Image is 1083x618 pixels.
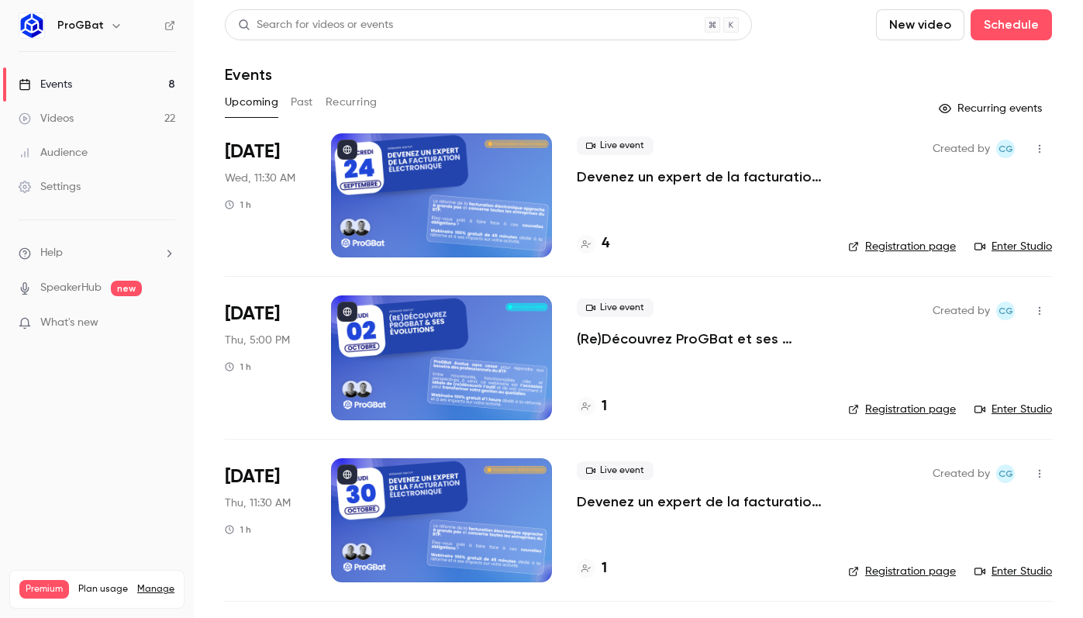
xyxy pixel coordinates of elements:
span: Live event [577,461,654,480]
a: 1 [577,558,607,579]
h6: ProGBat [57,18,104,33]
a: Registration page [848,239,956,254]
div: Oct 2 Thu, 5:00 PM (Europe/Paris) [225,295,306,419]
li: help-dropdown-opener [19,245,175,261]
img: ProGBat [19,13,44,38]
div: Sep 24 Wed, 11:30 AM (Europe/Paris) [225,133,306,257]
iframe: Noticeable Trigger [157,316,175,330]
button: Past [291,90,313,115]
span: Charles Gallard [996,302,1015,320]
span: new [111,281,142,296]
span: [DATE] [225,464,280,489]
span: What's new [40,315,98,331]
a: Enter Studio [974,239,1052,254]
a: SpeakerHub [40,280,102,296]
div: Audience [19,145,88,161]
span: Charles Gallard [996,140,1015,158]
div: Events [19,77,72,92]
span: Thu, 5:00 PM [225,333,290,348]
a: Registration page [848,564,956,579]
span: Created by [933,140,990,158]
span: Live event [577,136,654,155]
button: Schedule [971,9,1052,40]
h1: Events [225,65,272,84]
div: Oct 30 Thu, 11:30 AM (Europe/Paris) [225,458,306,582]
span: Help [40,245,63,261]
div: 1 h [225,199,251,211]
span: Wed, 11:30 AM [225,171,295,186]
span: Created by [933,302,990,320]
span: CG [998,302,1013,320]
span: Thu, 11:30 AM [225,495,291,511]
div: Videos [19,111,74,126]
button: Recurring [326,90,378,115]
div: Search for videos or events [238,17,393,33]
a: Devenez un expert de la facturation électronique 🚀 [577,167,823,186]
span: Premium [19,580,69,599]
div: 1 h [225,361,251,373]
span: Live event [577,299,654,317]
h4: 4 [602,233,609,254]
span: [DATE] [225,302,280,326]
span: Created by [933,464,990,483]
button: Recurring events [932,96,1052,121]
h4: 1 [602,558,607,579]
span: CG [998,464,1013,483]
button: Upcoming [225,90,278,115]
div: Settings [19,179,81,195]
a: Manage [137,583,174,596]
h4: 1 [602,396,607,417]
a: 4 [577,233,609,254]
div: 1 h [225,523,251,536]
a: Devenez un expert de la facturation électronique 🚀 [577,492,823,511]
span: [DATE] [225,140,280,164]
a: Registration page [848,402,956,417]
span: Charles Gallard [996,464,1015,483]
a: 1 [577,396,607,417]
a: (Re)Découvrez ProGBat et ses évolutions [577,330,823,348]
a: Enter Studio [974,564,1052,579]
span: CG [998,140,1013,158]
a: Enter Studio [974,402,1052,417]
button: New video [876,9,964,40]
span: Plan usage [78,583,128,596]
